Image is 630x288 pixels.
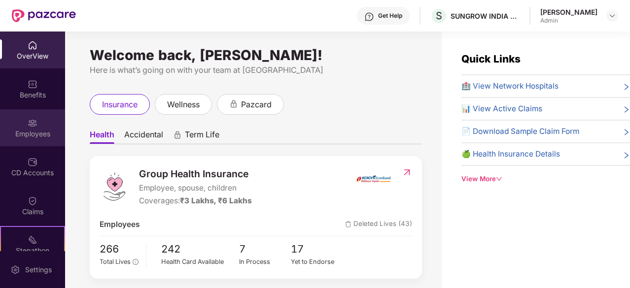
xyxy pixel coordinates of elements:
[461,103,542,115] span: 📊 View Active Claims
[90,129,114,144] span: Health
[28,79,37,89] img: svg+xml;base64,PHN2ZyBpZD0iQmVuZWZpdHMiIHhtbG5zPSJodHRwOi8vd3d3LnczLm9yZy8yMDAwL3N2ZyIgd2lkdGg9Ij...
[100,241,139,257] span: 266
[180,196,252,205] span: ₹3 Lakhs, ₹6 Lakhs
[461,174,630,184] div: View More
[161,257,239,267] div: Health Card Available
[291,241,343,257] span: 17
[10,265,20,275] img: svg+xml;base64,PHN2ZyBpZD0iU2V0dGluZy0yMHgyMCIgeG1sbnM9Imh0dHA6Ly93d3cudzMub3JnLzIwMDAvc3ZnIiB3aW...
[28,118,37,128] img: svg+xml;base64,PHN2ZyBpZD0iRW1wbG95ZWVzIiB4bWxucz0iaHR0cDovL3d3dy53My5vcmcvMjAwMC9zdmciIHdpZHRoPS...
[239,241,291,257] span: 7
[461,148,560,160] span: 🍏 Health Insurance Details
[461,53,521,65] span: Quick Links
[28,157,37,167] img: svg+xml;base64,PHN2ZyBpZD0iQ0RfQWNjb3VudHMiIGRhdGEtbmFtZT0iQ0QgQWNjb3VudHMiIHhtbG5zPSJodHRwOi8vd3...
[100,219,140,230] span: Employees
[461,126,579,137] span: 📄 Download Sample Claim Form
[139,182,252,194] span: Employee, spouse, children
[124,129,163,144] span: Accidental
[139,166,252,181] span: Group Health Insurance
[100,258,131,265] span: Total Lives
[436,10,442,22] span: S
[364,12,374,22] img: svg+xml;base64,PHN2ZyBpZD0iSGVscC0zMngzMiIgeG1sbnM9Imh0dHA6Ly93d3cudzMub3JnLzIwMDAvc3ZnIiB3aWR0aD...
[291,257,343,267] div: Yet to Endorse
[229,99,238,108] div: animation
[185,129,219,144] span: Term Life
[540,17,597,25] div: Admin
[451,11,520,21] div: SUNGROW INDIA PRIVATE LIMITED
[90,64,422,76] div: Here is what’s going on with your team at [GEOGRAPHIC_DATA]
[12,9,76,22] img: New Pazcare Logo
[345,219,412,230] span: Deleted Lives (43)
[100,172,129,201] img: logo
[623,82,630,92] span: right
[167,98,200,111] span: wellness
[461,80,559,92] span: 🏥 View Network Hospitals
[173,130,182,139] div: animation
[1,246,64,256] div: Stepathon
[239,257,291,267] div: In Process
[102,98,138,111] span: insurance
[402,167,412,177] img: RedirectIcon
[355,166,392,191] img: insurerIcon
[133,259,138,264] span: info-circle
[378,12,402,20] div: Get Help
[540,7,597,17] div: [PERSON_NAME]
[90,51,422,59] div: Welcome back, [PERSON_NAME]!
[241,98,272,111] span: pazcard
[623,128,630,137] span: right
[139,195,252,207] div: Coverages:
[623,105,630,115] span: right
[161,241,239,257] span: 242
[496,176,502,182] span: down
[608,12,616,20] img: svg+xml;base64,PHN2ZyBpZD0iRHJvcGRvd24tMzJ4MzIiIHhtbG5zPSJodHRwOi8vd3d3LnczLm9yZy8yMDAwL3N2ZyIgd2...
[28,196,37,206] img: svg+xml;base64,PHN2ZyBpZD0iQ2xhaW0iIHhtbG5zPSJodHRwOi8vd3d3LnczLm9yZy8yMDAwL3N2ZyIgd2lkdGg9IjIwIi...
[22,265,55,275] div: Settings
[28,40,37,50] img: svg+xml;base64,PHN2ZyBpZD0iSG9tZSIgeG1sbnM9Imh0dHA6Ly93d3cudzMub3JnLzIwMDAvc3ZnIiB3aWR0aD0iMjAiIG...
[623,150,630,160] span: right
[345,221,351,227] img: deleteIcon
[28,235,37,245] img: svg+xml;base64,PHN2ZyB4bWxucz0iaHR0cDovL3d3dy53My5vcmcvMjAwMC9zdmciIHdpZHRoPSIyMSIgaGVpZ2h0PSIyMC...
